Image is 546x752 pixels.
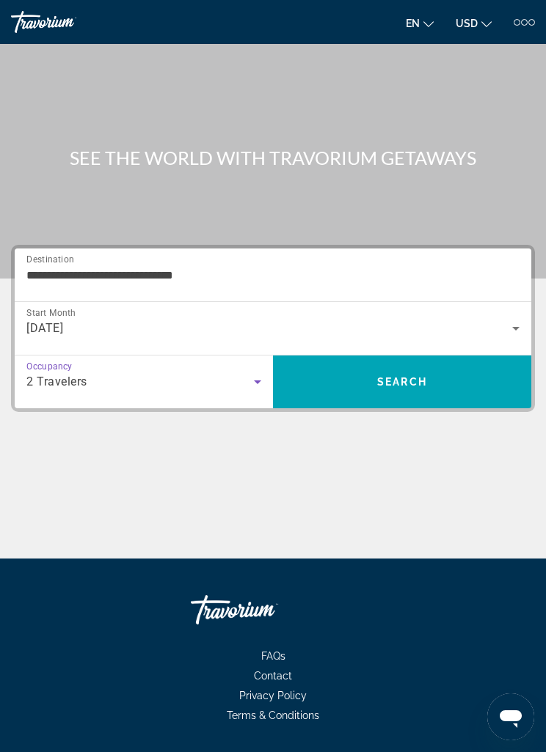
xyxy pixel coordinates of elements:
span: Start Month [26,308,76,318]
span: Destination [26,254,74,264]
span: Terms & Conditions [227,709,319,721]
span: en [406,18,420,29]
input: Select destination [26,267,520,284]
a: Terms & Conditions [212,709,334,721]
span: Search [377,376,427,388]
span: FAQs [261,650,285,662]
a: Go Home [191,588,338,632]
span: Occupancy [26,361,73,372]
a: Travorium [11,11,121,33]
button: Search [273,355,531,408]
button: Change currency [456,12,492,34]
a: Privacy Policy [225,690,321,701]
iframe: Button to launch messaging window [487,693,534,740]
a: FAQs [247,650,300,662]
div: Search widget [15,248,531,408]
span: USD [456,18,478,29]
span: [DATE] [26,321,63,335]
h1: SEE THE WORLD WITH TRAVORIUM GETAWAYS [11,147,535,169]
span: Contact [254,670,292,682]
span: 2 Travelers [26,375,87,388]
a: Contact [239,670,307,682]
span: Privacy Policy [239,690,307,701]
button: Change language [406,12,434,34]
